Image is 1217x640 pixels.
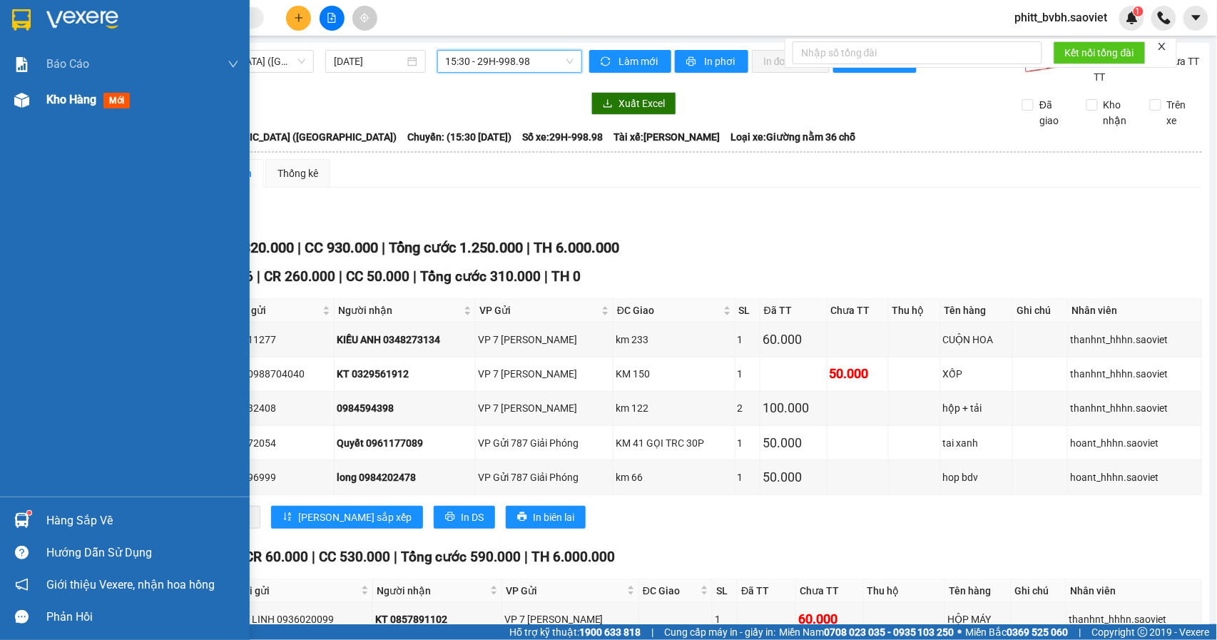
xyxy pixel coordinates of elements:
[445,512,455,523] span: printer
[686,56,698,68] span: printer
[1070,400,1199,416] div: thanhnt_hhhn.saoviet
[305,239,378,256] span: CC 930.000
[1070,435,1199,451] div: hoant_hhhn.saoviet
[738,400,758,416] div: 2
[730,129,855,145] span: Loại xe: Giường nằm 36 chỗ
[675,50,748,73] button: printerIn phơi
[506,506,586,529] button: printerIn biên lai
[941,299,1014,322] th: Tên hàng
[945,579,1011,603] th: Tên hàng
[533,509,574,525] span: In biên lai
[360,13,370,23] span: aim
[478,332,611,347] div: VP 7 [PERSON_NAME]
[796,579,864,603] th: Chưa TT
[478,366,611,382] div: VP 7 [PERSON_NAME]
[12,9,31,31] img: logo-vxr
[228,59,239,70] span: down
[1070,332,1199,347] div: thanhnt_hhhn.saoviet
[282,512,292,523] span: sort-ascending
[461,509,484,525] span: In DS
[337,400,473,416] div: 0984594398
[224,583,359,599] span: Người gửi
[643,583,698,599] span: ĐC Giao
[446,51,574,72] span: 15:30 - 29H-998.98
[294,13,304,23] span: plus
[738,366,758,382] div: 1
[752,50,830,73] button: In đơn chọn
[601,56,613,68] span: sync
[715,611,735,627] div: 1
[14,93,29,108] img: warehouse-icon
[14,57,29,72] img: solution-icon
[1070,469,1199,485] div: hoant_hhhn.saoviet
[476,426,613,460] td: VP Gửi 787 Giải Phóng
[1066,579,1202,603] th: Nhân viên
[1013,299,1068,322] th: Ghi chú
[1004,9,1119,26] span: phitt_bvbh.saoviet
[1069,611,1199,627] div: thanhnt_hhhn.saoviet
[828,299,889,322] th: Chưa TT
[219,435,332,451] div: 0988872054
[616,469,733,485] div: km 66
[738,435,758,451] div: 1
[190,11,345,35] b: [DOMAIN_NAME]
[312,549,315,565] span: |
[506,583,624,599] span: VP Gửi
[864,579,946,603] th: Thu hộ
[618,54,660,69] span: Làm mới
[219,469,332,485] div: 0843496999
[779,624,954,640] span: Miền Nam
[298,509,412,525] span: [PERSON_NAME] sắp xếp
[413,268,417,285] span: |
[1070,366,1199,382] div: thanhnt_hhhn.saoviet
[338,303,461,318] span: Người nhận
[286,6,311,31] button: plus
[75,83,345,218] h2: VP Nhận: VP Nhận 779 Giải Phóng
[1098,97,1139,128] span: Kho nhận
[8,83,115,106] h2: LYL211LL
[220,303,320,318] span: Người gửi
[277,166,318,181] div: Thống kê
[1138,627,1148,637] span: copyright
[476,392,613,426] td: VP 7 Phạm Văn Đồng
[407,129,511,145] span: Chuyến: (15:30 [DATE])
[337,366,473,382] div: KT 0329561912
[763,330,825,350] div: 60.000
[1158,11,1171,24] img: phone-icon
[478,469,611,485] div: VP Gửi 787 Giải Phóng
[479,303,599,318] span: VP Gửi
[943,469,1011,485] div: hop bdv
[760,299,828,322] th: Đã TT
[616,400,733,416] div: km 122
[616,332,733,347] div: km 233
[339,268,342,285] span: |
[320,6,345,31] button: file-add
[824,626,954,638] strong: 0708 023 035 - 0935 103 250
[46,576,215,594] span: Giới thiệu Vexere, nhận hoa hồng
[245,549,308,565] span: CR 60.000
[947,611,1008,627] div: HỘP MÁY
[651,624,653,640] span: |
[958,629,962,635] span: ⚪️
[337,332,473,347] div: KIỀU ANH 0348273134
[943,435,1011,451] div: tai xanh
[544,268,548,285] span: |
[943,400,1011,416] div: hộp + tải
[1054,41,1146,64] button: Kết nối tổng đài
[591,92,676,115] button: downloadXuất Excel
[504,611,636,627] div: VP 7 [PERSON_NAME]
[509,624,641,640] span: Hỗ trợ kỹ thuật:
[526,239,530,256] span: |
[1126,11,1139,24] img: icon-new-feature
[1161,97,1203,128] span: Trên xe
[616,435,733,451] div: KM 41 GỌI TRC 30P
[517,512,527,523] span: printer
[346,268,409,285] span: CC 50.000
[15,610,29,624] span: message
[476,460,613,494] td: VP Gửi 787 Giải Phóng
[219,366,332,382] div: LOAN 0988704040
[613,129,720,145] span: Tài xế: [PERSON_NAME]
[46,55,89,73] span: Báo cáo
[532,549,616,565] span: TH 6.000.000
[219,332,332,347] div: 0975811277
